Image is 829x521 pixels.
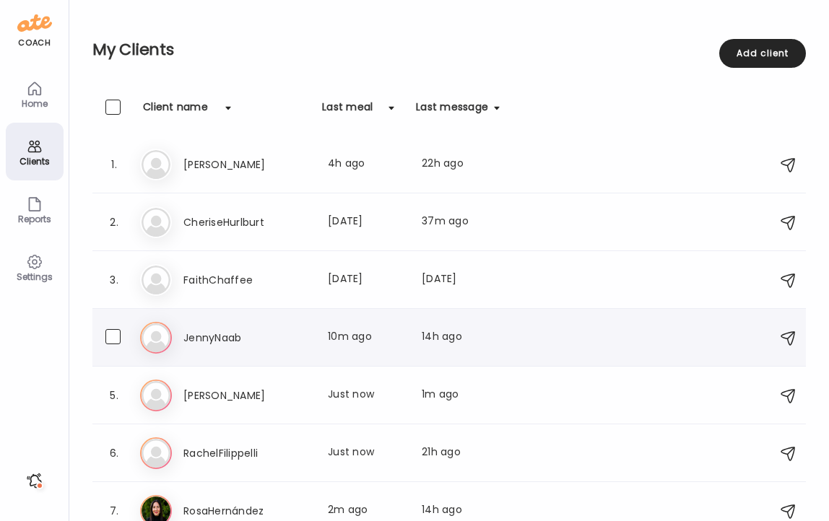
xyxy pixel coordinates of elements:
div: [DATE] [422,271,500,289]
div: Client name [143,100,208,123]
h3: RosaHernández [183,502,311,520]
div: Just now [328,387,404,404]
div: 7. [105,502,123,520]
div: 14h ago [422,329,500,346]
div: Home [9,99,61,108]
h2: My Clients [92,39,806,61]
div: 2m ago [328,502,404,520]
div: 22h ago [422,156,500,173]
h3: JennyNaab [183,329,311,346]
div: coach [18,37,51,49]
div: 3. [105,271,123,289]
div: Reports [9,214,61,224]
h3: [PERSON_NAME] [183,156,311,173]
div: 14h ago [422,502,500,520]
div: [DATE] [328,214,404,231]
h3: CheriseHurlburt [183,214,311,231]
div: Just now [328,445,404,462]
div: Settings [9,272,61,281]
h3: [PERSON_NAME] [183,387,311,404]
div: 1m ago [422,387,500,404]
div: Last message [416,100,488,123]
div: Clients [9,157,61,166]
div: Add client [719,39,806,68]
h3: RachelFilippelli [183,445,311,462]
div: [DATE] [328,271,404,289]
div: 37m ago [422,214,500,231]
div: 2. [105,214,123,231]
div: 6. [105,445,123,462]
div: 4h ago [328,156,404,173]
div: 10m ago [328,329,404,346]
div: Last meal [322,100,373,123]
h3: FaithChaffee [183,271,311,289]
div: 21h ago [422,445,500,462]
div: 1. [105,156,123,173]
img: ate [17,12,52,35]
div: 5. [105,387,123,404]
